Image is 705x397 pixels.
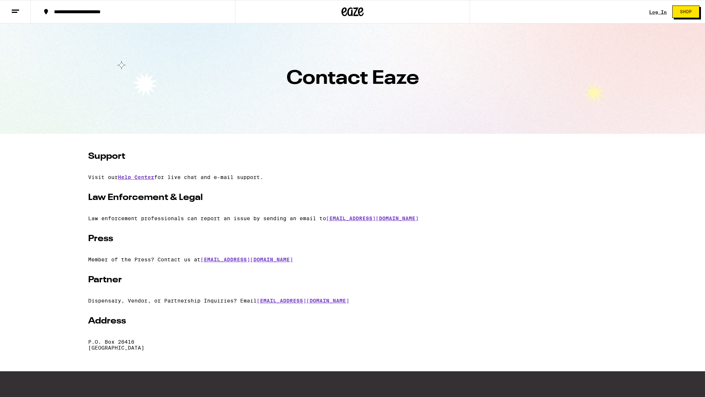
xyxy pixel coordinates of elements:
h2: Address [88,315,617,327]
a: [EMAIL_ADDRESS][DOMAIN_NAME] [326,215,419,221]
h1: Contact Eaze [88,69,617,88]
p: P.O. Box 26416 [GEOGRAPHIC_DATA] [88,339,617,351]
h2: Partner [88,274,617,286]
a: Log In [649,10,667,14]
button: Shop [672,6,699,18]
h2: Support [88,151,617,162]
a: Shop [667,6,705,18]
p: Visit our for live chat and e-mail support. [88,174,617,180]
a: [EMAIL_ADDRESS][DOMAIN_NAME] [257,298,349,304]
a: [EMAIL_ADDRESS][DOMAIN_NAME] [200,257,293,262]
p: Dispensary, Vendor, or Partnership Inquiries? Email [88,298,617,304]
a: Help Center [118,174,154,180]
p: Member of the Press? Contact us at [88,257,617,262]
h2: Press [88,233,617,245]
h2: Law Enforcement & Legal [88,192,617,204]
p: Law enforcement professionals can report an issue by sending an email to [88,215,617,221]
span: Shop [680,10,692,14]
